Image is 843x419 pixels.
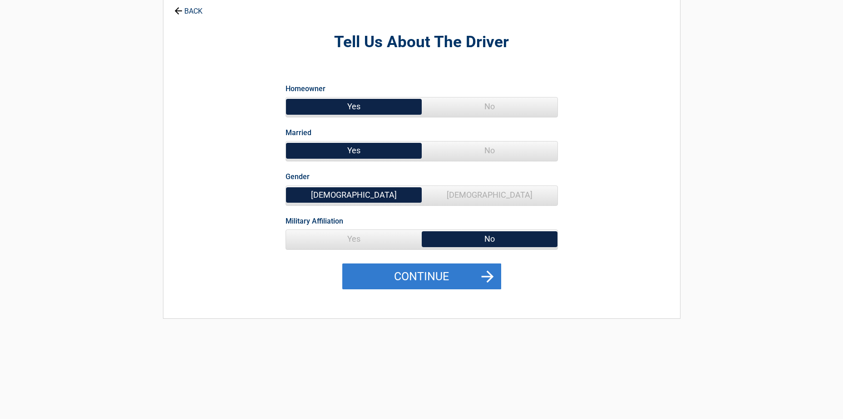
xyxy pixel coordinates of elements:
[286,230,422,248] span: Yes
[286,141,422,160] span: Yes
[286,171,310,183] label: Gender
[422,186,557,204] span: [DEMOGRAPHIC_DATA]
[286,127,311,139] label: Married
[422,97,557,116] span: No
[422,141,557,160] span: No
[286,215,343,227] label: Military Affiliation
[286,186,422,204] span: [DEMOGRAPHIC_DATA]
[286,97,422,116] span: Yes
[286,83,325,95] label: Homeowner
[213,32,630,53] h2: Tell Us About The Driver
[422,230,557,248] span: No
[342,263,501,290] button: Continue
